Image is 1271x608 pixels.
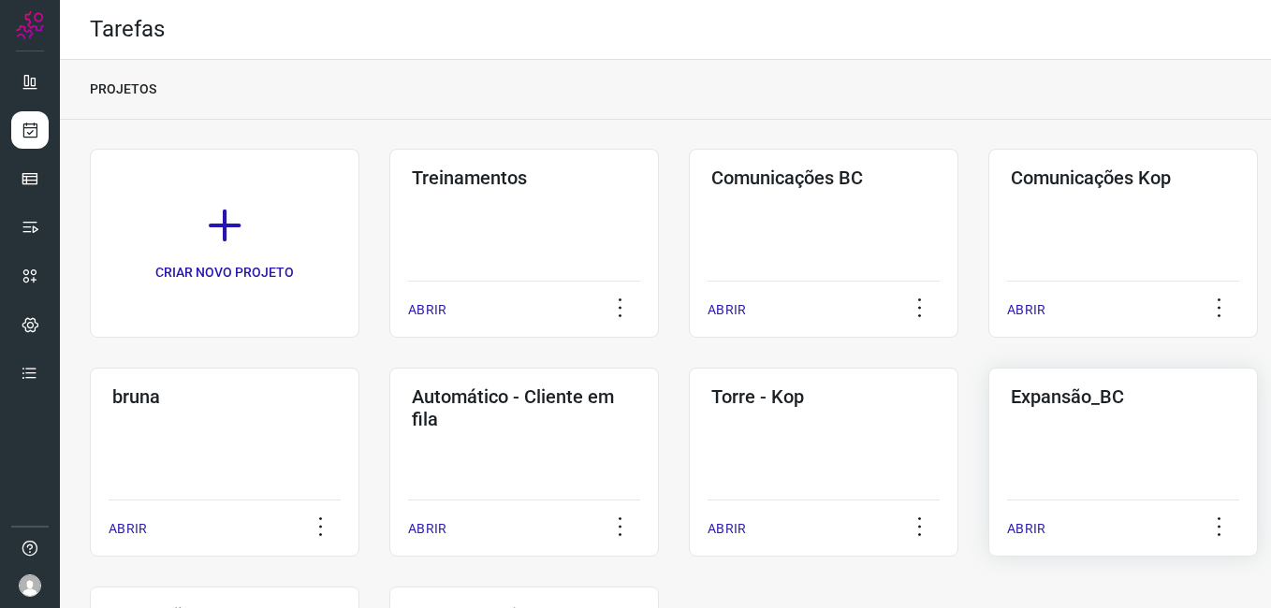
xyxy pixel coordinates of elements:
p: PROJETOS [90,80,156,99]
p: ABRIR [109,519,147,539]
h3: bruna [112,385,337,408]
img: avatar-user-boy.jpg [19,574,41,597]
h3: Treinamentos [412,166,636,189]
h3: Comunicações BC [711,166,936,189]
p: ABRIR [708,300,746,320]
p: ABRIR [708,519,746,539]
p: ABRIR [1007,519,1045,539]
h3: Expansão_BC [1011,385,1235,408]
p: CRIAR NOVO PROJETO [155,263,294,282]
p: ABRIR [408,300,446,320]
h3: Torre - Kop [711,385,936,408]
img: Logo [16,11,44,39]
h2: Tarefas [90,16,165,43]
p: ABRIR [1007,300,1045,320]
p: ABRIR [408,519,446,539]
h3: Comunicações Kop [1011,166,1235,189]
h3: Automático - Cliente em fila [412,385,636,430]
